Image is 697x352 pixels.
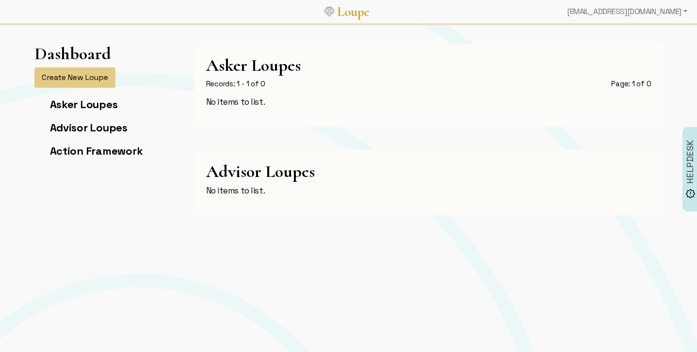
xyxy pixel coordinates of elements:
img: Loupe Logo [324,7,334,16]
app-left-page-nav: Dashboard [34,44,143,167]
a: Loupe [334,3,373,21]
p: No items to list. [206,185,651,196]
div: Page: 1 of 0 [611,79,651,89]
img: brightness_alert_FILL0_wght500_GRAD0_ops.svg [685,189,696,199]
h1: Advisor Loupes [206,161,651,181]
h1: Asker Loupes [206,55,651,75]
a: Action Framework [50,144,143,158]
a: Asker Loupes [50,97,118,111]
div: [EMAIL_ADDRESS][DOMAIN_NAME] [563,2,691,21]
p: No items to list. [206,96,651,107]
div: Records: 1 - 1 of 0 [206,79,266,89]
a: Advisor Loupes [50,121,128,134]
button: Create New Loupe [34,67,115,88]
h1: Dashboard [34,44,111,64]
